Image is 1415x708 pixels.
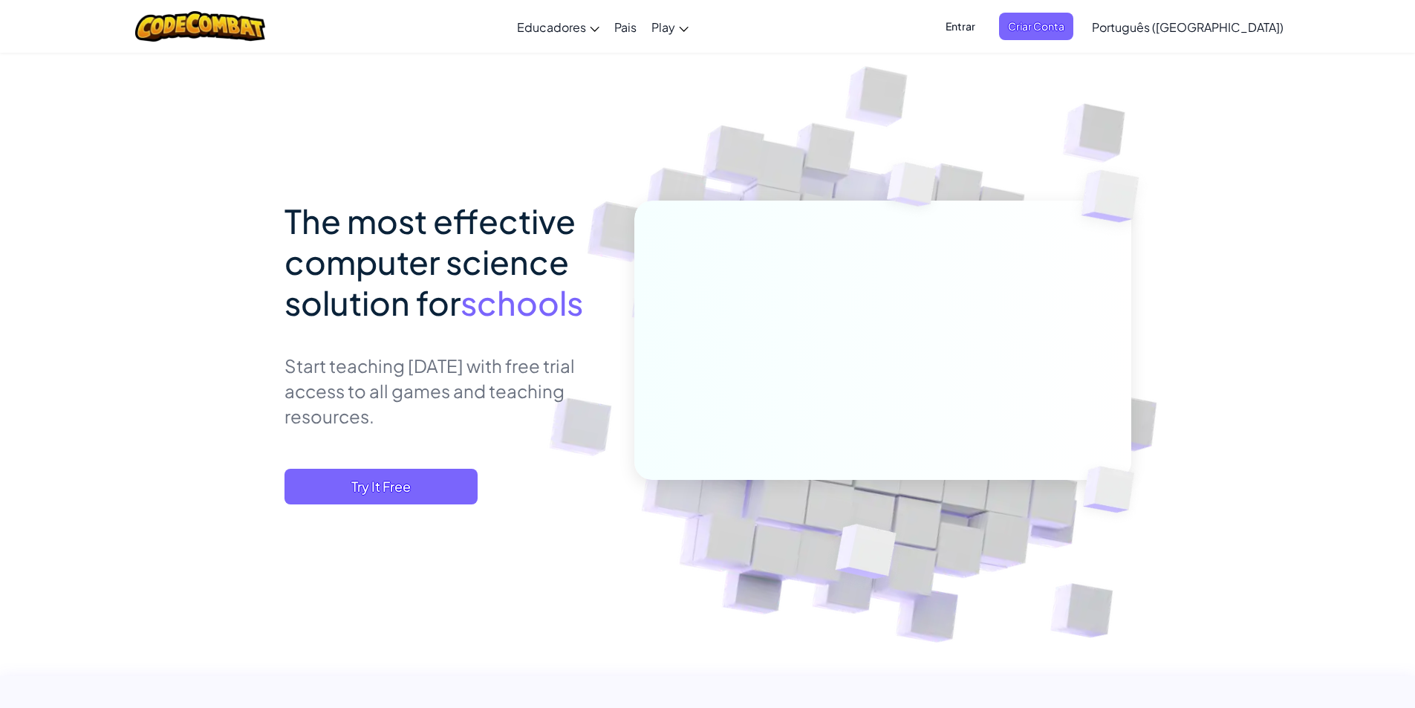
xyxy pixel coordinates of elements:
a: Educadores [510,7,607,47]
button: Criar Conta [999,13,1073,40]
span: Play [651,19,675,35]
a: Pais [607,7,644,47]
a: Play [644,7,696,47]
a: Português ([GEOGRAPHIC_DATA]) [1084,7,1291,47]
button: Entrar [937,13,984,40]
img: Overlap cubes [859,133,966,244]
img: Overlap cubes [1052,134,1180,259]
span: The most effective computer science solution for [284,200,576,323]
span: Português ([GEOGRAPHIC_DATA]) [1092,19,1284,35]
button: Try It Free [284,469,478,504]
img: Overlap cubes [1058,435,1169,544]
span: schools [461,282,583,323]
p: Start teaching [DATE] with free trial access to all games and teaching resources. [284,353,612,429]
img: CodeCombat logo [135,11,265,42]
img: Overlap cubes [798,493,931,616]
span: Educadores [517,19,586,35]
